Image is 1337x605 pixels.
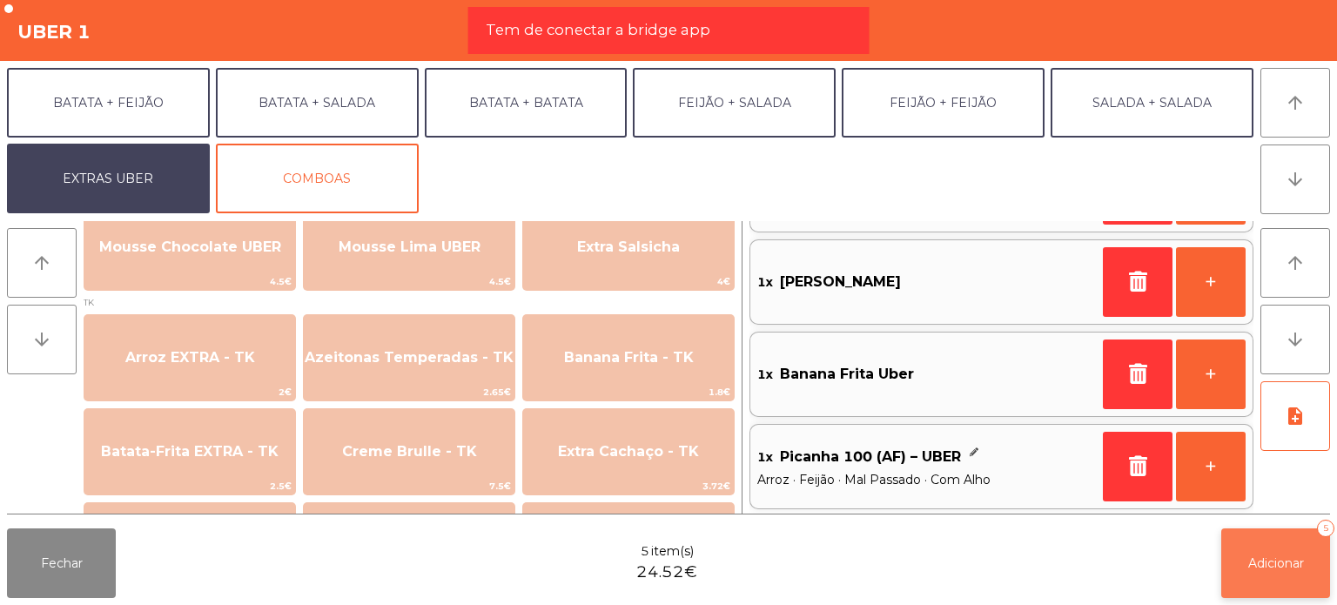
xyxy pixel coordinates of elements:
span: 7.5€ [304,478,514,494]
button: arrow_downward [1260,305,1330,374]
span: 24.52€ [636,561,697,584]
button: arrow_upward [1260,228,1330,298]
button: Fechar [7,528,116,598]
span: 3.72€ [523,478,734,494]
button: COMBOAS [216,144,419,213]
i: note_add [1285,406,1306,427]
i: arrow_downward [1285,329,1306,350]
button: arrow_upward [1260,68,1330,138]
span: Mousse Chocolate UBER [99,239,281,255]
span: Azeitonas Temperadas - TK [305,349,514,366]
span: Creme Brulle - TK [342,443,477,460]
i: arrow_upward [31,252,52,273]
button: BATATA + BATATA [425,68,628,138]
span: Mousse Lima UBER [339,239,480,255]
i: arrow_downward [1285,169,1306,190]
i: arrow_upward [1285,252,1306,273]
span: 1x [757,269,773,295]
span: Extra Salsicha [577,239,680,255]
span: Banana Frita Uber [780,361,914,387]
button: FEIJÃO + SALADA [633,68,836,138]
button: SALADA + SALADA [1051,68,1253,138]
button: + [1176,432,1246,501]
span: 2.65€ [304,384,514,400]
button: arrow_downward [7,305,77,374]
button: Adicionar5 [1221,528,1330,598]
span: 1.8€ [523,384,734,400]
button: note_add [1260,381,1330,451]
i: arrow_upward [1285,92,1306,113]
button: arrow_downward [1260,145,1330,214]
span: 2€ [84,384,295,400]
span: 4.5€ [304,273,514,290]
span: Arroz · Feijão · Mal Passado · Com Alho [757,470,1096,489]
span: item(s) [651,542,694,561]
span: Arroz EXTRA - TK [125,349,255,366]
button: FEIJÃO + FEIJÃO [842,68,1045,138]
button: EXTRAS UBER [7,144,210,213]
button: + [1176,247,1246,317]
span: Extra Cachaço - TK [558,443,699,460]
span: 5 [641,542,649,561]
i: arrow_downward [31,329,52,350]
span: 1x [757,444,773,470]
span: Banana Frita - TK [564,349,694,366]
span: TK [84,294,735,311]
div: 5 [1317,520,1334,537]
button: arrow_upward [7,228,77,298]
span: Batata-Frita EXTRA - TK [101,443,279,460]
h4: UBER 1 [17,19,91,45]
span: Adicionar [1248,555,1304,571]
span: 4€ [523,273,734,290]
button: + [1176,339,1246,409]
span: Picanha 100 (AF) – UBER [780,444,961,470]
span: 1x [757,361,773,387]
span: Tem de conectar a bridge app [486,19,710,41]
button: BATATA + FEIJÃO [7,68,210,138]
span: 2.5€ [84,478,295,494]
button: BATATA + SALADA [216,68,419,138]
span: 4.5€ [84,273,295,290]
span: [PERSON_NAME] [780,269,901,295]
